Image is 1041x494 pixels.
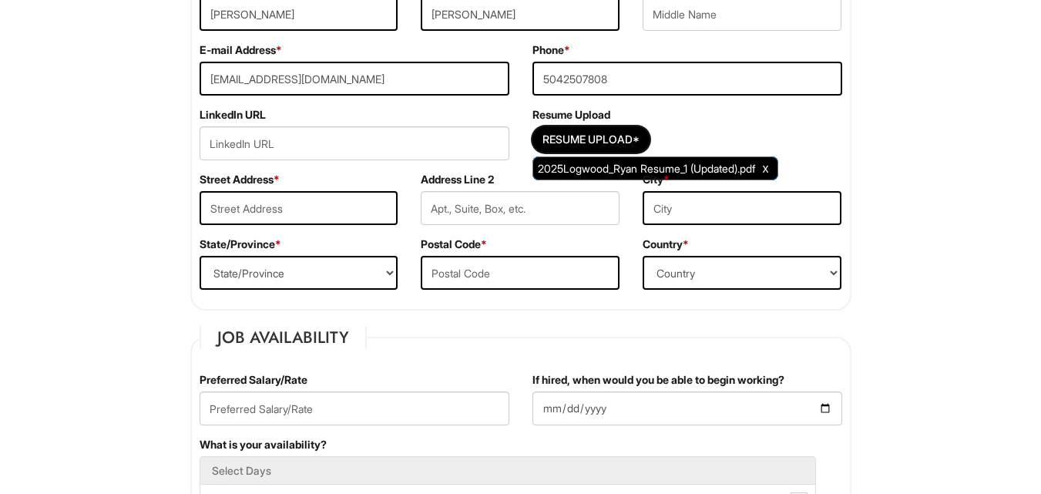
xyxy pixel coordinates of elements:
[421,237,487,252] label: Postal Code
[200,372,307,388] label: Preferred Salary/Rate
[643,191,841,225] input: City
[759,158,773,179] a: Clear Uploaded File
[532,126,650,153] button: Resume Upload*Resume Upload*
[643,256,841,290] select: Country
[200,62,509,96] input: E-mail Address
[200,237,281,252] label: State/Province
[532,42,570,58] label: Phone
[643,172,670,187] label: City
[200,191,398,225] input: Street Address
[643,237,689,252] label: Country
[200,326,367,349] legend: Job Availability
[421,191,620,225] input: Apt., Suite, Box, etc.
[200,256,398,290] select: State/Province
[532,107,610,123] label: Resume Upload
[532,62,842,96] input: Phone
[200,126,509,160] input: LinkedIn URL
[200,107,266,123] label: LinkedIn URL
[538,162,755,175] span: 2025Logwood_Ryan Resume_1 (Updated).pdf
[532,372,784,388] label: If hired, when would you be able to begin working?
[200,437,327,452] label: What is your availability?
[200,172,280,187] label: Street Address
[421,172,494,187] label: Address Line 2
[421,256,620,290] input: Postal Code
[200,392,509,425] input: Preferred Salary/Rate
[200,42,282,58] label: E-mail Address
[212,465,804,476] h5: Select Days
